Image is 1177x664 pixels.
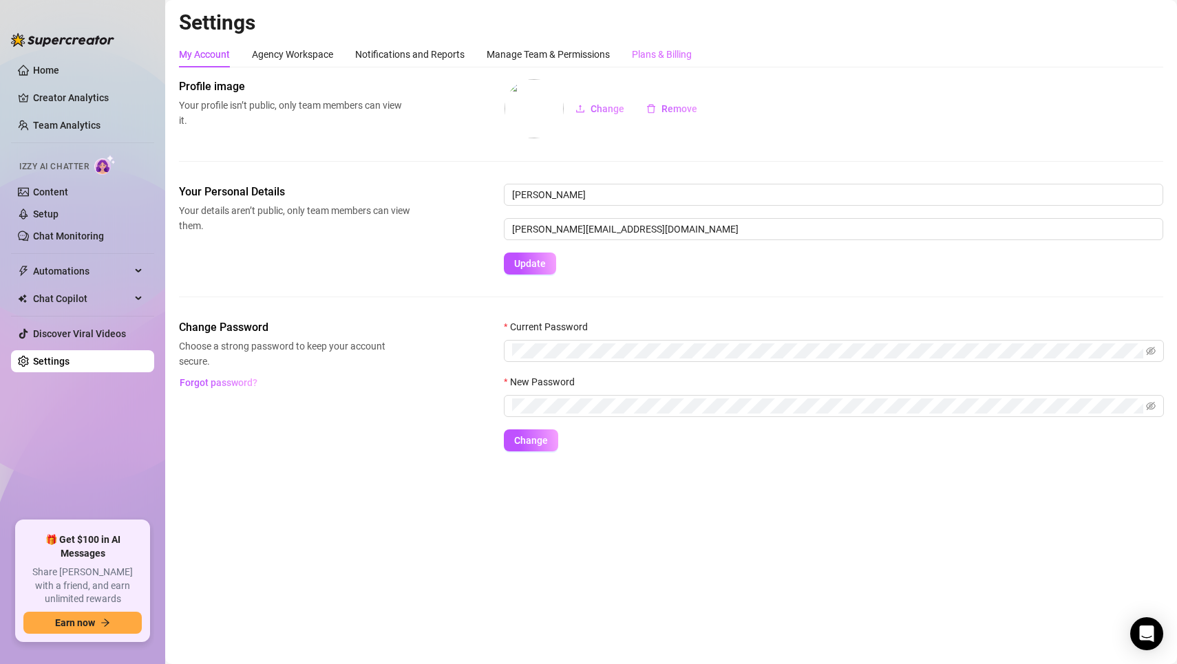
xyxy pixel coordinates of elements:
span: eye-invisible [1146,401,1156,411]
input: Enter new email [504,218,1163,240]
div: Agency Workspace [252,47,333,62]
span: delete [646,104,656,114]
span: Profile image [179,78,410,95]
span: Update [514,258,546,269]
span: Your Personal Details [179,184,410,200]
span: Change [514,435,548,446]
a: Content [33,186,68,197]
input: Current Password [512,343,1143,358]
span: Change [591,103,624,114]
h2: Settings [179,10,1163,36]
span: Share [PERSON_NAME] with a friend, and earn unlimited rewards [23,566,142,606]
img: Chat Copilot [18,294,27,303]
span: upload [575,104,585,114]
a: Settings [33,356,70,367]
span: Choose a strong password to keep your account secure. [179,339,410,369]
div: Open Intercom Messenger [1130,617,1163,650]
img: profilePics%2FVXlhDiRRwyQCz4GePjWmB7mpoFF3.jpeg [505,79,564,138]
span: Izzy AI Chatter [19,160,89,173]
div: Notifications and Reports [355,47,465,62]
a: Setup [33,208,59,219]
span: Your details aren’t public, only team members can view them. [179,203,410,233]
span: Remove [661,103,697,114]
label: Current Password [504,319,597,334]
span: Your profile isn’t public, only team members can view it. [179,98,410,128]
span: Automations [33,260,131,282]
span: Chat Copilot [33,288,131,310]
button: Change [564,98,635,120]
span: Change Password [179,319,410,336]
input: Enter name [504,184,1163,206]
img: logo-BBDzfeDw.svg [11,33,114,47]
button: Change [504,429,558,451]
span: Forgot password? [180,377,257,388]
span: thunderbolt [18,266,29,277]
label: New Password [504,374,584,389]
a: Creator Analytics [33,87,143,109]
div: Plans & Billing [632,47,692,62]
span: eye-invisible [1146,346,1156,356]
button: Earn nowarrow-right [23,612,142,634]
span: arrow-right [100,618,110,628]
button: Update [504,253,556,275]
input: New Password [512,398,1143,414]
span: Earn now [55,617,95,628]
button: Forgot password? [179,372,257,394]
button: Remove [635,98,708,120]
img: AI Chatter [94,155,116,175]
span: 🎁 Get $100 in AI Messages [23,533,142,560]
div: Manage Team & Permissions [487,47,610,62]
a: Team Analytics [33,120,100,131]
a: Home [33,65,59,76]
a: Chat Monitoring [33,231,104,242]
a: Discover Viral Videos [33,328,126,339]
div: My Account [179,47,230,62]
